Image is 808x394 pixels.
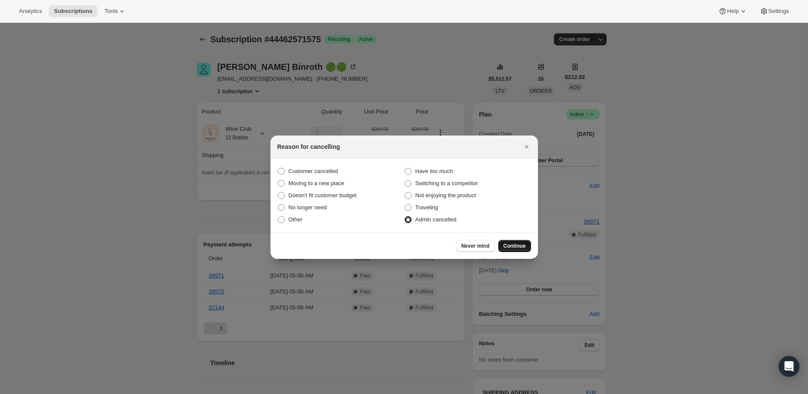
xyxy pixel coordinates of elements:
[713,5,752,17] button: Help
[415,216,456,223] span: Admin cancelled
[456,240,494,252] button: Never mind
[498,240,531,252] button: Continue
[289,204,327,211] span: No longer need
[104,8,118,15] span: Tools
[415,204,438,211] span: Traveling
[755,5,794,17] button: Settings
[415,168,453,174] span: Have too much
[289,192,357,199] span: Doesn't fit customer budget
[54,8,92,15] span: Subscriptions
[461,243,489,249] span: Never mind
[289,180,344,186] span: Moving to a new place
[779,356,799,377] div: Open Intercom Messenger
[503,243,526,249] span: Continue
[277,142,340,151] h2: Reason for cancelling
[415,180,478,186] span: Switching to a competitor
[99,5,132,17] button: Tools
[521,141,533,153] button: Close
[289,216,303,223] span: Other
[727,8,739,15] span: Help
[19,8,42,15] span: Analytics
[415,192,476,199] span: Not enjoying the product
[49,5,97,17] button: Subscriptions
[289,168,338,174] span: Customer cancelled
[768,8,789,15] span: Settings
[14,5,47,17] button: Analytics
